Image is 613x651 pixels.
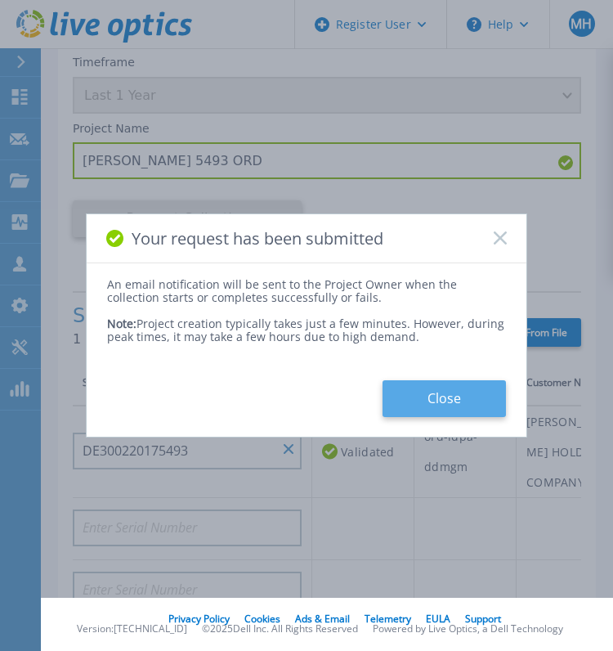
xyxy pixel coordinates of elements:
div: Project creation typically takes just a few minutes. However, during peak times, it may take a fe... [107,304,506,343]
div: An email notification will be sent to the Project Owner when the collection starts or completes s... [107,278,506,304]
span: Note: [107,316,136,331]
a: Ads & Email [295,612,350,626]
a: EULA [426,612,450,626]
a: Privacy Policy [168,612,230,626]
li: Version: [TECHNICAL_ID] [77,624,187,635]
a: Support [465,612,501,626]
li: © 2025 Dell Inc. All Rights Reserved [202,624,358,635]
a: Cookies [244,612,280,626]
button: Close [383,380,506,417]
li: Powered by Live Optics, a Dell Technology [373,624,563,635]
a: Telemetry [365,612,411,626]
span: Your request has been submitted [132,229,383,248]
